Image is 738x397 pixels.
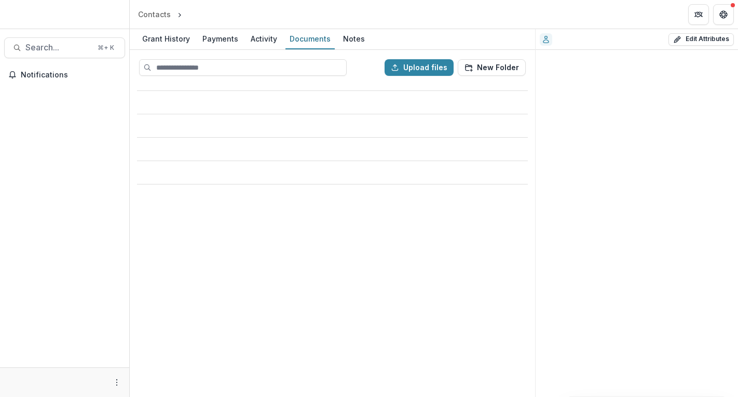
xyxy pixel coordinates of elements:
[339,31,369,46] div: Notes
[385,59,454,76] button: Upload files
[339,29,369,49] a: Notes
[134,7,175,22] a: Contacts
[95,42,116,54] div: ⌘ + K
[285,31,335,46] div: Documents
[111,376,123,389] button: More
[25,43,91,52] span: Search...
[285,29,335,49] a: Documents
[247,29,281,49] a: Activity
[688,4,709,25] button: Partners
[668,33,734,46] button: Edit Attributes
[21,71,121,80] span: Notifications
[4,67,125,83] button: Notifications
[198,29,242,49] a: Payments
[138,29,194,49] a: Grant History
[4,37,125,58] button: Search...
[138,31,194,46] div: Grant History
[713,4,734,25] button: Get Help
[198,31,242,46] div: Payments
[138,9,171,20] div: Contacts
[458,59,526,76] button: New Folder
[134,7,228,22] nav: breadcrumb
[247,31,281,46] div: Activity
